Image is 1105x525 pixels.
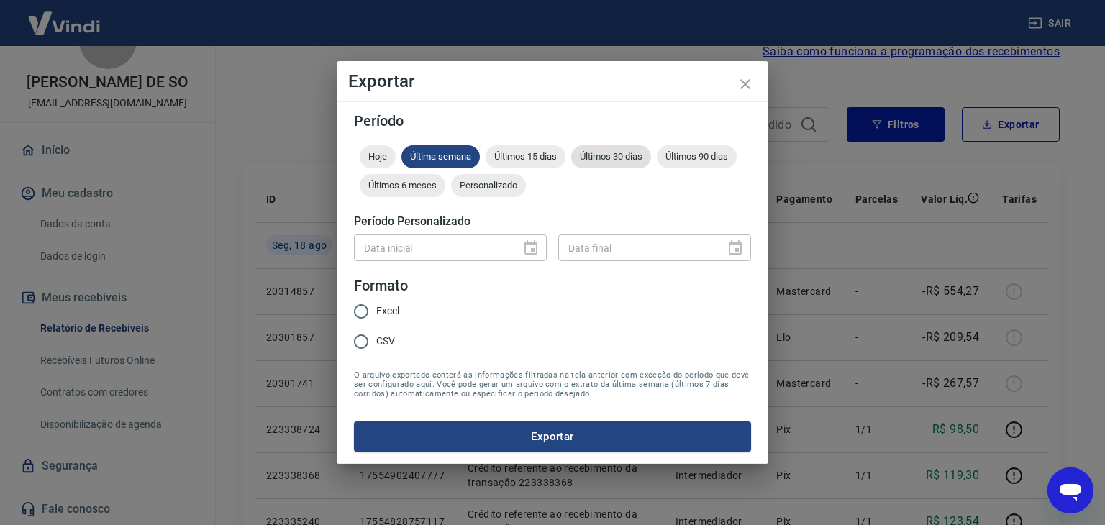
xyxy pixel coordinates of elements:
[354,370,751,398] span: O arquivo exportado conterá as informações filtradas na tela anterior com exceção do período que ...
[360,145,396,168] div: Hoje
[376,303,399,319] span: Excel
[401,151,480,162] span: Última semana
[354,114,751,128] h5: Período
[348,73,757,90] h4: Exportar
[354,275,408,296] legend: Formato
[486,145,565,168] div: Últimos 15 dias
[360,151,396,162] span: Hoje
[376,334,395,349] span: CSV
[728,67,763,101] button: close
[558,234,715,261] input: DD/MM/YYYY
[354,234,511,261] input: DD/MM/YYYY
[1047,467,1093,513] iframe: Botão para abrir a janela de mensagens
[360,174,445,197] div: Últimos 6 meses
[451,180,526,191] span: Personalizado
[360,180,445,191] span: Últimos 6 meses
[354,421,751,452] button: Exportar
[571,151,651,162] span: Últimos 30 dias
[486,151,565,162] span: Últimos 15 dias
[401,145,480,168] div: Última semana
[657,151,737,162] span: Últimos 90 dias
[571,145,651,168] div: Últimos 30 dias
[657,145,737,168] div: Últimos 90 dias
[354,214,751,229] h5: Período Personalizado
[451,174,526,197] div: Personalizado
